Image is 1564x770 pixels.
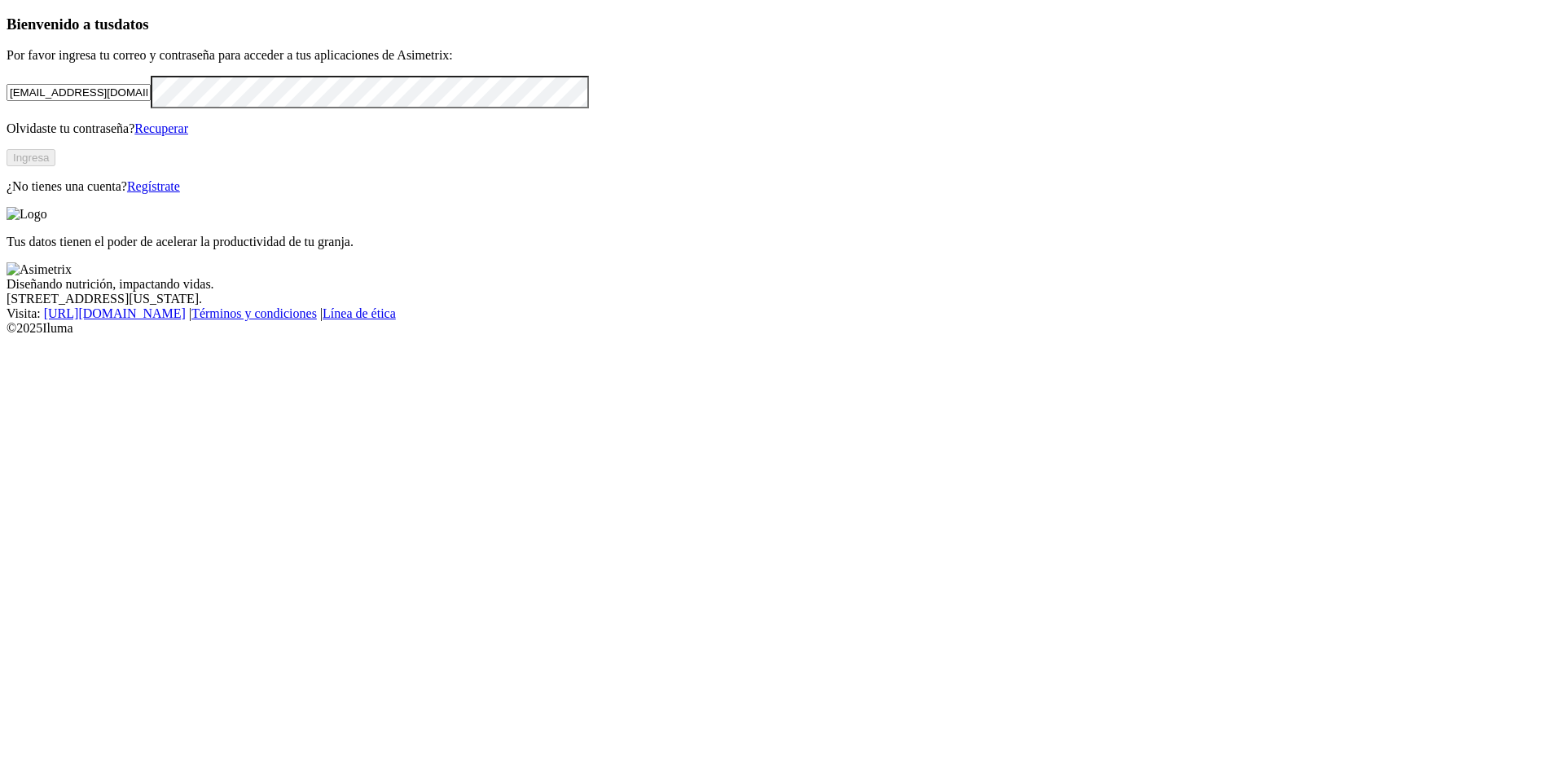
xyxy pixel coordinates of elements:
[127,179,180,193] a: Regístrate
[7,292,1557,306] div: [STREET_ADDRESS][US_STATE].
[7,121,1557,136] p: Olvidaste tu contraseña?
[7,277,1557,292] div: Diseñando nutrición, impactando vidas.
[323,306,396,320] a: Línea de ética
[7,262,72,277] img: Asimetrix
[7,48,1557,63] p: Por favor ingresa tu correo y contraseña para acceder a tus aplicaciones de Asimetrix:
[114,15,149,33] span: datos
[7,235,1557,249] p: Tus datos tienen el poder de acelerar la productividad de tu granja.
[7,306,1557,321] div: Visita : | |
[134,121,188,135] a: Recuperar
[7,179,1557,194] p: ¿No tienes una cuenta?
[7,84,151,101] input: Tu correo
[7,321,1557,336] div: © 2025 Iluma
[7,15,1557,33] h3: Bienvenido a tus
[7,149,55,166] button: Ingresa
[191,306,317,320] a: Términos y condiciones
[44,306,186,320] a: [URL][DOMAIN_NAME]
[7,207,47,222] img: Logo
